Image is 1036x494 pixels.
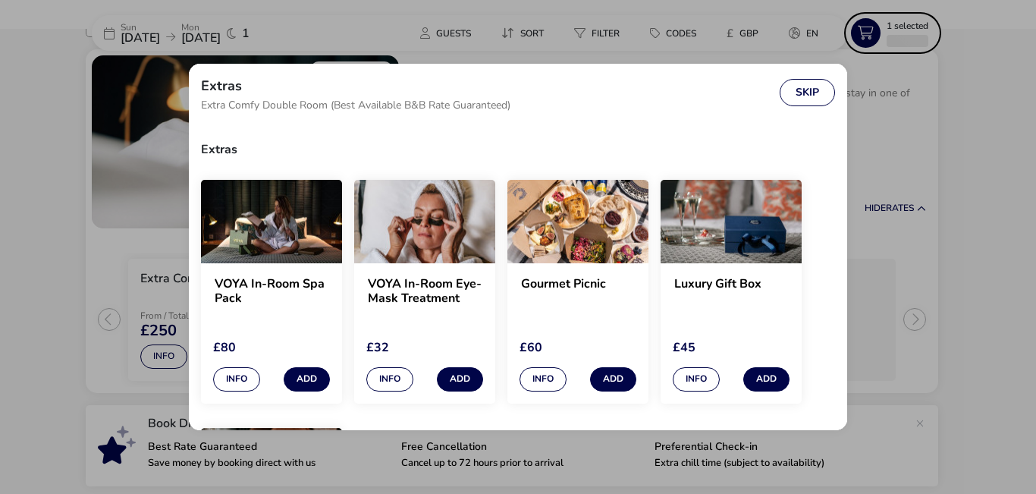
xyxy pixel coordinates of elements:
span: £45 [673,339,695,356]
h2: VOYA In-Room Eye-Mask Treatment [368,277,482,306]
button: Skip [780,79,835,106]
h2: VOYA In-Room Spa Pack [215,277,328,306]
button: Info [673,367,720,392]
button: Add [743,367,790,392]
span: £80 [213,339,236,356]
button: Add [437,367,483,392]
h2: Gourmet Picnic [521,277,635,306]
h2: Luxury Gift Box [674,277,788,306]
span: £60 [520,339,542,356]
button: Add [590,367,636,392]
h3: Extras [201,131,835,168]
button: Info [213,367,260,392]
button: Info [520,367,567,392]
button: Info [366,367,413,392]
div: extras selection modal [189,64,847,431]
span: Extra Comfy Double Room (Best Available B&B Rate Guaranteed) [201,100,510,111]
span: £32 [366,339,389,356]
h2: Extras [201,79,242,93]
button: Add [284,367,330,392]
